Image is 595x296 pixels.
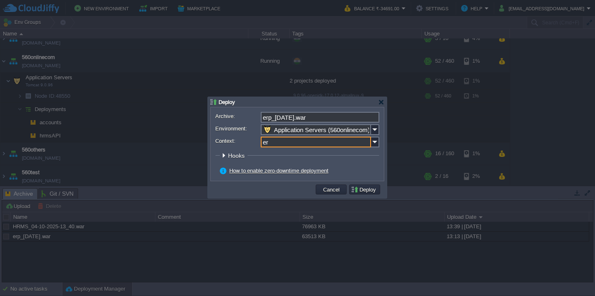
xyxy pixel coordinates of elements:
button: Deploy [351,186,378,193]
a: How to enable zero-downtime deployment [229,168,328,174]
span: Hooks [228,152,247,159]
label: Environment: [215,124,260,133]
label: Archive: [215,112,260,121]
button: Cancel [321,186,342,193]
label: Context: [215,137,260,145]
span: Deploy [219,99,235,105]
